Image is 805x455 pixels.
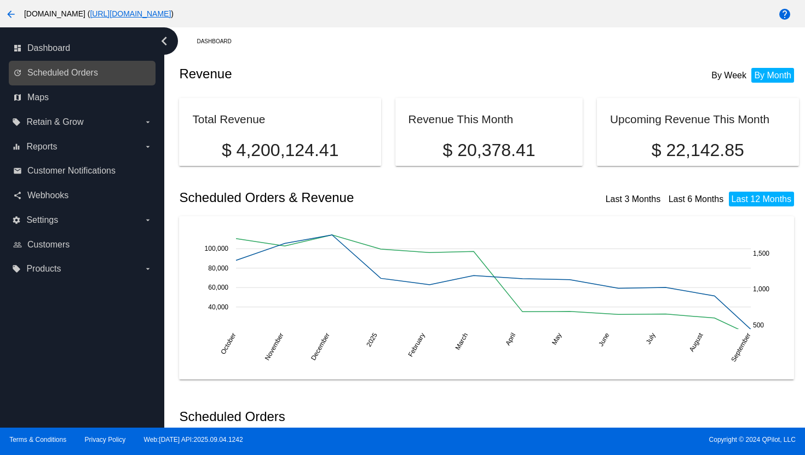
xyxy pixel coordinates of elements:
[90,9,171,18] a: [URL][DOMAIN_NAME]
[409,113,514,125] h2: Revenue This Month
[143,216,152,224] i: arrow_drop_down
[179,409,489,424] h2: Scheduled Orders
[27,166,116,176] span: Customer Notifications
[753,321,764,329] text: 500
[13,166,22,175] i: email
[753,285,769,293] text: 1,000
[192,140,367,160] p: $ 4,200,124.41
[13,240,22,249] i: people_outline
[26,215,58,225] span: Settings
[263,331,285,361] text: November
[645,331,657,345] text: July
[27,191,68,200] span: Webhooks
[13,89,152,106] a: map Maps
[27,68,98,78] span: Scheduled Orders
[197,33,241,50] a: Dashboard
[205,245,229,252] text: 100,000
[12,142,21,151] i: equalizer
[13,236,152,254] a: people_outline Customers
[179,190,489,205] h2: Scheduled Orders & Revenue
[669,194,724,204] a: Last 6 Months
[13,187,152,204] a: share Webhooks
[192,113,265,125] h2: Total Revenue
[407,331,427,358] text: February
[26,264,61,274] span: Products
[209,303,229,310] text: 40,000
[24,9,174,18] span: [DOMAIN_NAME] ( )
[156,32,173,50] i: chevron_left
[309,331,331,361] text: December
[709,68,749,83] li: By Week
[144,436,243,444] a: Web:[DATE] API:2025.09.04.1242
[412,436,796,444] span: Copyright © 2024 QPilot, LLC
[597,331,611,348] text: June
[12,216,21,224] i: settings
[732,194,791,204] a: Last 12 Months
[220,331,238,355] text: October
[730,331,752,363] text: September
[751,68,794,83] li: By Month
[13,44,22,53] i: dashboard
[143,118,152,126] i: arrow_drop_down
[365,331,380,348] text: 2025
[27,93,49,102] span: Maps
[409,140,570,160] p: $ 20,378.41
[26,117,83,127] span: Retain & Grow
[753,249,769,257] text: 1,500
[13,191,22,200] i: share
[143,264,152,273] i: arrow_drop_down
[550,331,563,346] text: May
[13,68,22,77] i: update
[209,264,229,272] text: 80,000
[179,66,489,82] h2: Revenue
[26,142,57,152] span: Reports
[143,142,152,151] i: arrow_drop_down
[209,284,229,291] text: 60,000
[504,331,517,347] text: April
[454,331,470,351] text: March
[13,93,22,102] i: map
[9,436,66,444] a: Terms & Conditions
[12,118,21,126] i: local_offer
[13,39,152,57] a: dashboard Dashboard
[610,113,769,125] h2: Upcoming Revenue This Month
[688,331,705,353] text: August
[610,140,785,160] p: $ 22,142.85
[13,162,152,180] a: email Customer Notifications
[12,264,21,273] i: local_offer
[13,64,152,82] a: update Scheduled Orders
[606,194,661,204] a: Last 3 Months
[4,8,18,21] mat-icon: arrow_back
[27,43,70,53] span: Dashboard
[778,8,791,21] mat-icon: help
[27,240,70,250] span: Customers
[85,436,126,444] a: Privacy Policy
